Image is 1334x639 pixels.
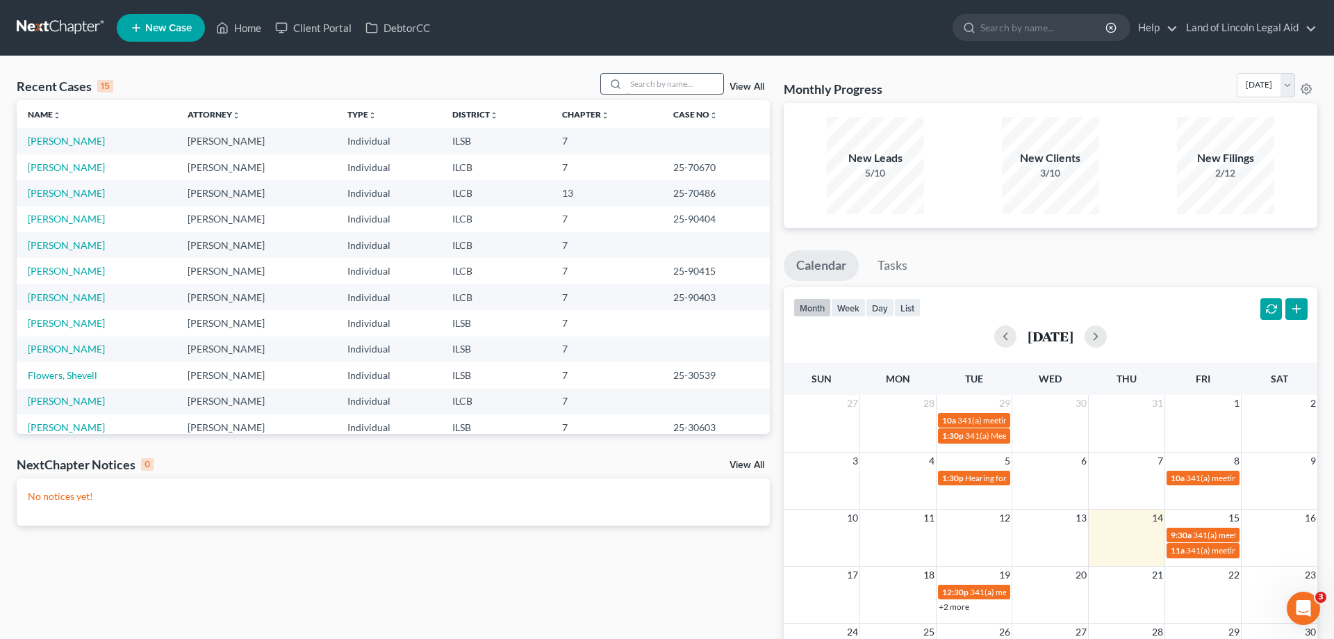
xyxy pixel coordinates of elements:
[28,291,105,303] a: [PERSON_NAME]
[965,473,1214,483] span: Hearing for [PERSON_NAME] [PERSON_NAME] & [PERSON_NAME]
[268,15,359,40] a: Client Portal
[441,337,551,362] td: ILSB
[28,135,105,147] a: [PERSON_NAME]
[336,154,441,180] td: Individual
[441,284,551,310] td: ILCB
[336,258,441,284] td: Individual
[1151,395,1164,412] span: 31
[846,567,859,583] span: 17
[441,232,551,258] td: ILCB
[441,414,551,440] td: ILSB
[28,343,105,355] a: [PERSON_NAME]
[176,180,336,206] td: [PERSON_NAME]
[928,453,936,469] span: 4
[336,310,441,336] td: Individual
[784,250,859,281] a: Calendar
[922,395,936,412] span: 28
[441,310,551,336] td: ILSB
[793,298,831,317] button: month
[28,239,105,251] a: [PERSON_NAME]
[336,232,441,258] td: Individual
[1186,545,1320,556] span: 341(a) meeting for [PERSON_NAME]
[851,453,859,469] span: 3
[1309,453,1317,469] span: 9
[336,284,441,310] td: Individual
[1151,510,1164,526] span: 14
[176,362,336,388] td: [PERSON_NAME]
[784,81,882,97] h3: Monthly Progress
[336,207,441,232] td: Individual
[551,180,663,206] td: 13
[662,154,769,180] td: 25-70670
[452,109,498,120] a: Districtunfold_more
[1309,395,1317,412] span: 2
[886,373,910,385] span: Mon
[601,111,609,120] i: unfold_more
[709,111,718,120] i: unfold_more
[1193,530,1327,540] span: 341(a) meeting for [PERSON_NAME]
[942,430,964,441] span: 1:30p
[673,109,718,120] a: Case Nounfold_more
[551,154,663,180] td: 7
[347,109,377,120] a: Typeunfold_more
[1227,567,1241,583] span: 22
[28,369,97,381] a: Flowers, Shevell
[176,154,336,180] td: [PERSON_NAME]
[662,258,769,284] td: 25-90415
[28,213,105,225] a: [PERSON_NAME]
[998,567,1012,583] span: 19
[28,187,105,199] a: [PERSON_NAME]
[1233,395,1241,412] span: 1
[1287,592,1320,625] iframe: Intercom live chat
[1171,530,1192,540] span: 9:30a
[939,601,969,612] a: +2 more
[831,298,866,317] button: week
[441,180,551,206] td: ILCB
[1080,453,1088,469] span: 6
[1002,150,1099,166] div: New Clients
[662,414,769,440] td: 25-30603
[551,389,663,414] td: 7
[368,111,377,120] i: unfold_more
[551,232,663,258] td: 7
[336,337,441,362] td: Individual
[28,109,61,120] a: Nameunfold_more
[1303,510,1317,526] span: 16
[97,80,113,92] div: 15
[176,232,336,258] td: [PERSON_NAME]
[551,128,663,154] td: 7
[441,128,551,154] td: ILSB
[551,414,663,440] td: 7
[551,258,663,284] td: 7
[551,310,663,336] td: 7
[336,389,441,414] td: Individual
[827,150,924,166] div: New Leads
[1196,373,1210,385] span: Fri
[942,587,969,597] span: 12:30p
[1028,329,1073,343] h2: [DATE]
[1003,453,1012,469] span: 5
[53,111,61,120] i: unfold_more
[1171,545,1185,556] span: 11a
[1156,453,1164,469] span: 7
[141,458,154,471] div: 0
[965,430,1100,441] span: 341(a) Meeting for [PERSON_NAME]
[176,389,336,414] td: [PERSON_NAME]
[662,180,769,206] td: 25-70486
[336,128,441,154] td: Individual
[490,111,498,120] i: unfold_more
[1177,166,1274,180] div: 2/12
[551,362,663,388] td: 7
[1186,473,1320,483] span: 341(a) meeting for [PERSON_NAME]
[28,490,759,503] p: No notices yet!
[176,207,336,232] td: [PERSON_NAME]
[942,415,956,426] span: 10a
[662,284,769,310] td: 25-90403
[188,109,240,120] a: Attorneyunfold_more
[1074,510,1088,526] span: 13
[17,456,154,473] div: NextChapter Notices
[176,310,336,336] td: [PERSON_NAME]
[1179,15,1317,40] a: Land of Lincoln Legal Aid
[551,337,663,362] td: 7
[1271,373,1288,385] span: Sat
